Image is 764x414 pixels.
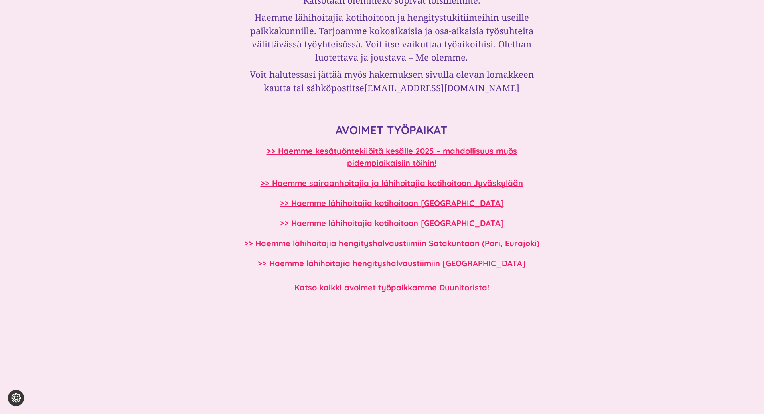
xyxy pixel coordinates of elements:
a: >> Haemme lähihoitajia kotihoitoon [GEOGRAPHIC_DATA] [280,198,504,208]
a: >> Haemme kesätyöntekijöitä kesälle 2025 – mahdollisuus myös pidempiaikaisiin töihin! [267,146,517,168]
a: Katso kaikki avoimet työpaikkamme Duunitorista! [294,282,489,292]
h3: Voit halutessasi jättää myös hakemuksen sivulla olevan lomakkeen kautta tai sähköpostitse [238,68,546,94]
h3: Haemme lähihoitajia kotihoitoon ja hengitystukitiimeihin useille paikkakunnille. Tarjoamme kokoai... [238,11,546,64]
a: >> Haemme lähihoitajia kotihoitoon [GEOGRAPHIC_DATA] [280,218,504,228]
a: >> Haemme lähihoitajia hengityshalvaustiimiin [GEOGRAPHIC_DATA] [258,258,525,268]
strong: AVOIMET TYÖPAIKAT [336,123,448,137]
a: >> Haemme lähihoitajia hengityshalvaustiimiin Satakuntaan (Pori, Eurajoki) [244,238,539,248]
button: Evästeasetukset [8,390,24,406]
a: >> Haemme sairaanhoitajia ja lähihoitajia kotihoitoon Jyväskylään [261,178,523,188]
a: [EMAIL_ADDRESS][DOMAIN_NAME] [364,82,519,94]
